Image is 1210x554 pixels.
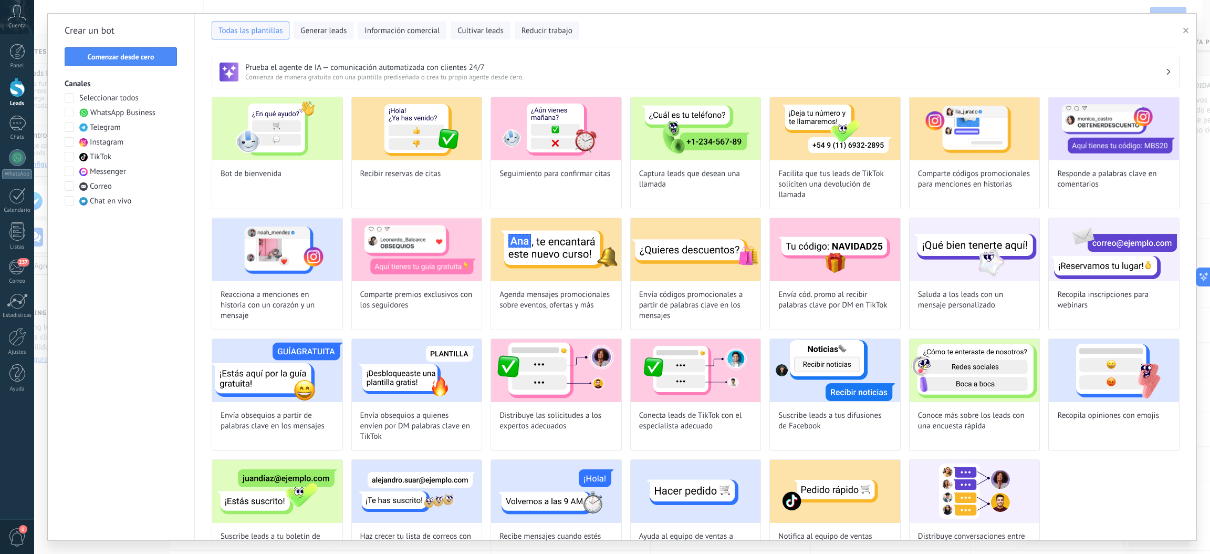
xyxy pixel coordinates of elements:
span: Conecta leads de TikTok con el especialista adecuado [639,411,753,432]
img: Conecta leads de TikTok con el especialista adecuado [631,339,761,402]
img: Recopila opiniones con emojis [1049,339,1179,402]
img: Ayuda al equipo de ventas a conocer un lead y sus preferencias [631,460,761,523]
div: Leads [2,100,33,107]
img: Envía cód. promo al recibir palabras clave por DM en TikTok [770,218,900,281]
img: Agenda mensajes promocionales sobre eventos, ofertas y más [491,218,621,281]
img: Distribuye conversaciones entre el equipo con Round Robin [910,460,1040,523]
span: Correo [90,181,112,192]
span: 1 [19,525,27,534]
div: Correo [2,278,33,285]
span: Telegram [90,122,121,133]
span: Bot de bienvenida [221,169,281,179]
span: Información comercial [364,26,440,36]
span: Suscribe leads a tu boletín de correo electrónico [221,531,334,552]
span: Reducir trabajo [521,26,572,36]
img: Recopila inscripciones para webinars [1049,218,1179,281]
span: Recibir reservas de citas [360,169,441,179]
span: Comparte códigos promocionales para menciones en historias [918,169,1031,190]
img: Suscribe leads a tus difusiones de Facebook [770,339,900,402]
span: Comparte premios exclusivos con los seguidores [360,290,474,311]
img: Seguimiento para confirmar citas [491,97,621,160]
span: Seleccionar todos [79,93,139,104]
img: Notifica al equipo de ventas cuando seguidores de TikTok quieran pedir [770,460,900,523]
img: Conoce más sobre los leads con una encuesta rápida [910,339,1040,402]
div: Estadísticas [2,312,33,319]
span: 237 [17,258,29,266]
div: Listas [2,244,33,251]
span: Seguimiento para confirmar citas [499,169,610,179]
span: Envía códigos promocionales a partir de palabras clave en los mensajes [639,290,753,321]
div: Calendario [2,207,33,214]
div: WhatsApp [2,169,32,179]
button: Comenzar desde cero [65,47,177,66]
button: Cultivar leads [451,22,510,39]
span: Suscribe leads a tus difusiones de Facebook [778,411,892,432]
img: Saluda a los leads con un mensaje personalizado [910,218,1040,281]
span: TikTok [90,152,111,162]
button: Reducir trabajo [515,22,579,39]
img: Distribuye las solicitudes a los expertos adecuados [491,339,621,402]
img: Envía obsequios a partir de palabras clave en los mensajes [212,339,342,402]
span: Distribuye las solicitudes a los expertos adecuados [499,411,613,432]
span: Distribuye conversaciones entre el equipo con Round Robin [918,531,1031,552]
span: Comienza de manera gratuita con una plantilla prediseñada o crea tu propio agente desde cero. [245,73,1165,81]
span: Reacciona a menciones en historia con un corazón y un mensaje [221,290,334,321]
span: Recibe mensajes cuando estés fuera de línea [499,531,613,552]
span: Facilita que tus leads de TikTok soliciten una devolución de llamada [778,169,892,200]
button: Generar leads [294,22,353,39]
span: WhatsApp Business [90,108,155,118]
span: Conoce más sobre los leads con una encuesta rápida [918,411,1031,432]
button: Todas las plantillas [212,22,289,39]
span: Todas las plantillas [218,26,283,36]
button: Información comercial [358,22,446,39]
img: Facilita que tus leads de TikTok soliciten una devolución de llamada [770,97,900,160]
img: Responde a palabras clave en comentarios [1049,97,1179,160]
span: Envía cód. promo al recibir palabras clave por DM en TikTok [778,290,892,311]
span: Cultivar leads [457,26,503,36]
span: Saluda a los leads con un mensaje personalizado [918,290,1031,311]
span: Recopila opiniones con emojis [1057,411,1159,421]
img: Comparte premios exclusivos con los seguidores [352,218,482,281]
span: Envía obsequios a partir de palabras clave en los mensajes [221,411,334,432]
span: Agenda mensajes promocionales sobre eventos, ofertas y más [499,290,613,311]
h3: Prueba el agente de IA — comunicación automatizada con clientes 24/7 [245,63,1165,73]
span: Messenger [90,167,126,177]
img: Envía códigos promocionales a partir de palabras clave en los mensajes [631,218,761,281]
img: Suscribe leads a tu boletín de correo electrónico [212,460,342,523]
span: Generar leads [300,26,347,36]
span: Cuenta [8,23,26,29]
span: Haz crecer tu lista de correos con tu audiencia de TikTok [360,531,474,552]
img: Comparte códigos promocionales para menciones en historias [910,97,1040,160]
span: Instagram [90,137,123,148]
h3: Canales [65,79,178,89]
span: Captura leads que desean una llamada [639,169,753,190]
div: Ayuda [2,386,33,393]
img: Recibir reservas de citas [352,97,482,160]
div: Panel [2,63,33,69]
span: Comenzar desde cero [88,53,154,60]
div: Ajustes [2,349,33,356]
h2: Crear un bot [65,22,178,39]
img: Reacciona a menciones en historia con un corazón y un mensaje [212,218,342,281]
img: Bot de bienvenida [212,97,342,160]
img: Envía obsequios a quienes envíen por DM palabras clave en TikTok [352,339,482,402]
span: Chat en vivo [90,196,131,207]
img: Haz crecer tu lista de correos con tu audiencia de TikTok [352,460,482,523]
img: Captura leads que desean una llamada [631,97,761,160]
img: Recibe mensajes cuando estés fuera de línea [491,460,621,523]
div: Chats [2,134,33,141]
span: Responde a palabras clave en comentarios [1057,169,1171,190]
span: Envía obsequios a quienes envíen por DM palabras clave en TikTok [360,411,474,442]
span: Recopila inscripciones para webinars [1057,290,1171,311]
